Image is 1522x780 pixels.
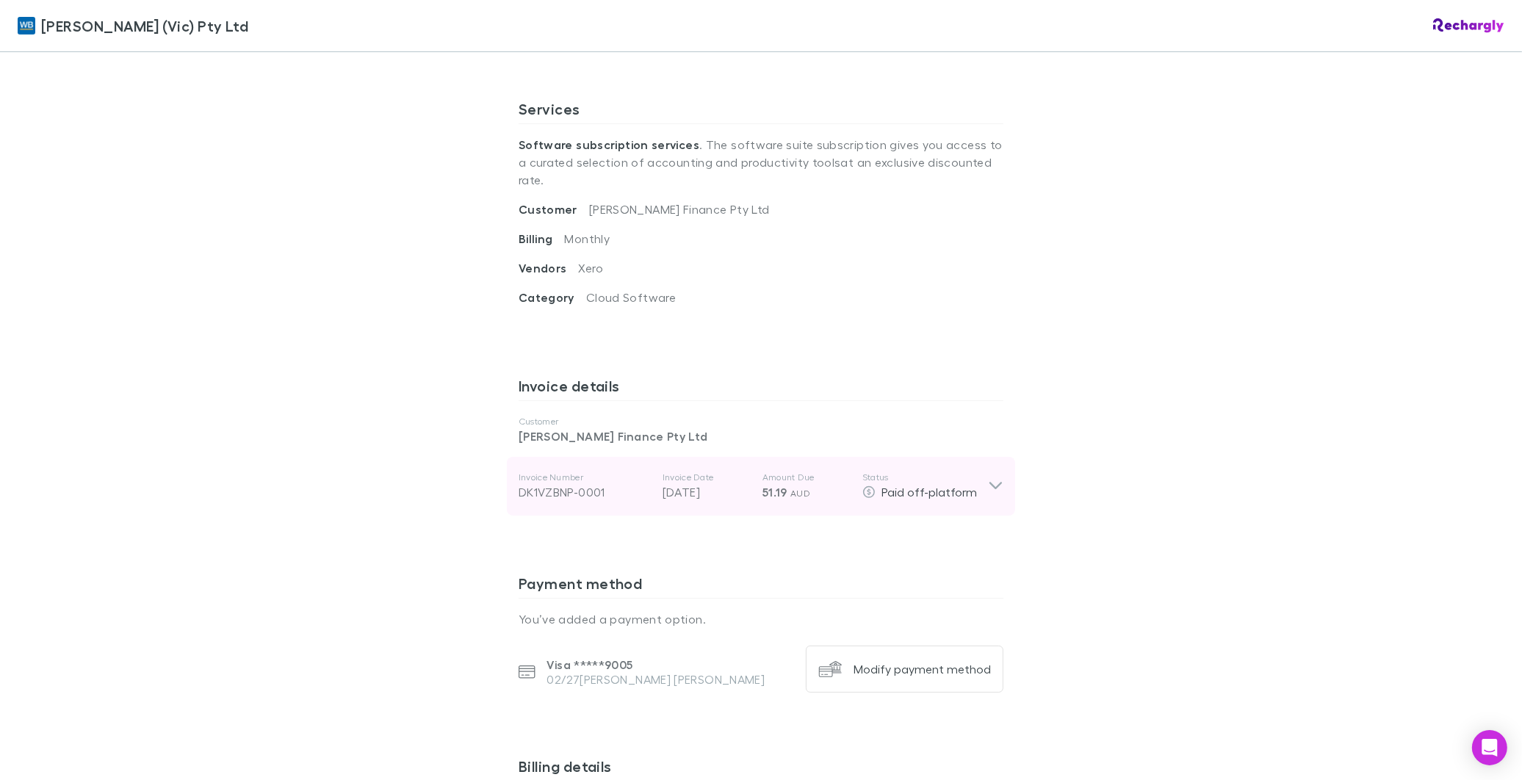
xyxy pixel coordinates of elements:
[519,202,589,217] span: Customer
[762,472,851,483] p: Amount Due
[519,100,1003,123] h3: Services
[519,261,579,275] span: Vendors
[519,472,651,483] p: Invoice Number
[854,662,991,676] div: Modify payment method
[806,646,1003,693] button: Modify payment method
[519,416,1003,427] p: Customer
[547,672,765,687] p: 02/27 [PERSON_NAME] [PERSON_NAME]
[519,137,699,152] strong: Software subscription services
[519,124,1003,201] p: . The software suite subscription gives you access to a curated selection of accounting and produ...
[589,202,770,216] span: [PERSON_NAME] Finance Pty Ltd
[519,377,1003,400] h3: Invoice details
[762,485,787,499] span: 51.19
[565,231,610,245] span: Monthly
[586,290,676,304] span: Cloud Software
[862,472,988,483] p: Status
[1433,18,1504,33] img: Rechargly Logo
[519,290,586,305] span: Category
[507,457,1015,516] div: Invoice NumberDK1VZBNP-0001Invoice Date[DATE]Amount Due51.19 AUDStatusPaid off-platform
[519,610,1003,628] p: You’ve added a payment option.
[1472,730,1507,765] div: Open Intercom Messenger
[519,427,1003,445] p: [PERSON_NAME] Finance Pty Ltd
[519,483,651,501] div: DK1VZBNP-0001
[579,261,603,275] span: Xero
[663,472,751,483] p: Invoice Date
[519,574,1003,598] h3: Payment method
[663,483,751,501] p: [DATE]
[881,485,977,499] span: Paid off-platform
[818,657,842,681] img: Modify payment method's Logo
[41,15,248,37] span: [PERSON_NAME] (Vic) Pty Ltd
[790,488,810,499] span: AUD
[519,231,565,246] span: Billing
[18,17,35,35] img: William Buck (Vic) Pty Ltd's Logo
